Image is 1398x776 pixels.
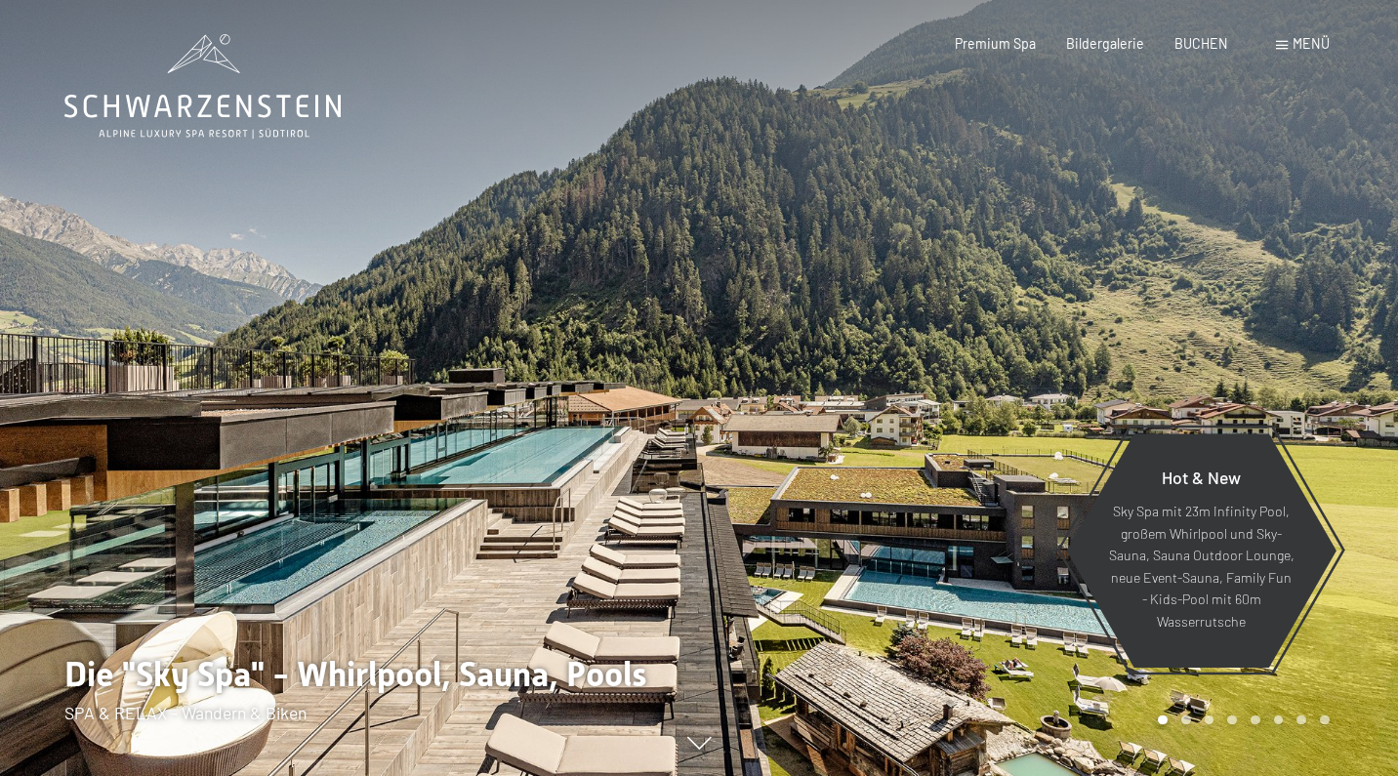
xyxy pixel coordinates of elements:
div: Carousel Page 5 [1251,715,1260,725]
div: Carousel Page 2 [1181,715,1191,725]
div: Carousel Page 3 [1205,715,1214,725]
div: Carousel Pagination [1151,715,1329,725]
div: Carousel Page 1 (Current Slide) [1158,715,1168,725]
div: Carousel Page 7 [1296,715,1306,725]
div: Carousel Page 4 [1227,715,1237,725]
a: BUCHEN [1174,35,1228,52]
a: Premium Spa [955,35,1036,52]
div: Carousel Page 8 [1320,715,1330,725]
span: Hot & New [1162,467,1241,488]
a: Hot & New Sky Spa mit 23m Infinity Pool, großem Whirlpool und Sky-Sauna, Sauna Outdoor Lounge, ne... [1065,432,1337,669]
div: Carousel Page 6 [1274,715,1284,725]
span: Menü [1293,35,1330,52]
p: Sky Spa mit 23m Infinity Pool, großem Whirlpool und Sky-Sauna, Sauna Outdoor Lounge, neue Event-S... [1108,502,1295,633]
a: Bildergalerie [1066,35,1144,52]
